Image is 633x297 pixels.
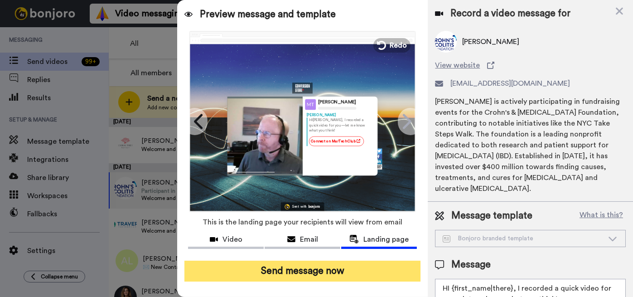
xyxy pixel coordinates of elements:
[305,99,316,110] img: Profile Image
[435,60,626,71] a: View website
[300,234,318,245] span: Email
[306,112,373,117] div: [PERSON_NAME]
[435,60,480,71] span: View website
[227,166,303,175] img: player-controls-full.svg
[451,209,532,223] span: Message template
[309,205,320,208] div: bonjoro
[318,99,356,105] div: [PERSON_NAME]
[450,78,570,89] span: [EMAIL_ADDRESS][DOMAIN_NAME]
[292,205,307,208] div: Sent with
[443,234,604,243] div: Bonjoro branded template
[451,258,491,272] span: Message
[435,96,626,194] div: [PERSON_NAME] is actively participating in fundraising events for the Crohn's & [MEDICAL_DATA] Fo...
[222,234,242,245] span: Video
[184,261,420,282] button: Send message now
[309,136,364,146] a: Connect on MarTech Club
[285,204,290,209] img: Bonjoro Logo
[443,235,450,243] img: Message-temps.svg
[577,209,626,223] button: What is this?
[203,212,402,232] span: This is the landing page your recipients will view from email
[309,117,374,133] p: HI [PERSON_NAME] , I recorded a quick video for you—let me know what you think!
[363,234,409,245] span: Landing page
[292,83,313,93] img: 23a7be7e-069a-45cc-8e7e-2fa49610512f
